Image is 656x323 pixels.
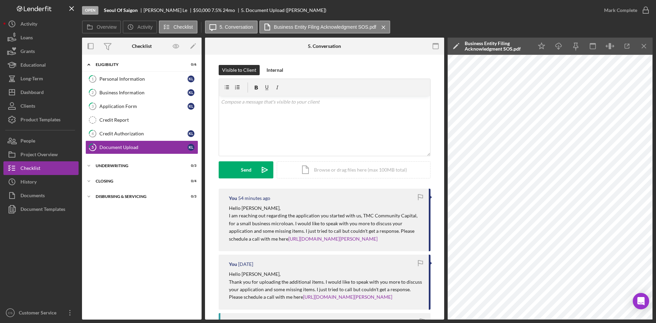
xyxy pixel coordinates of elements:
[20,148,58,163] div: Project Overview
[241,161,251,178] div: Send
[99,117,198,123] div: Credit Report
[85,127,198,140] a: 4Credit AuthorizationKL
[303,294,392,300] a: [URL][DOMAIN_NAME][PERSON_NAME]
[211,8,222,13] div: 7.5 %
[3,189,79,202] button: Documents
[99,90,188,95] div: Business Information
[85,113,198,127] a: Credit Report
[465,41,530,52] div: Business Entity Filing Acknowledgment SOS.pdf
[99,104,188,109] div: Application Form
[288,236,378,242] a: [URL][DOMAIN_NAME][PERSON_NAME]
[188,130,194,137] div: K L
[3,99,79,113] a: Clients
[82,6,98,15] div: Open
[99,145,188,150] div: Document Upload
[184,63,196,67] div: 0 / 6
[20,113,60,128] div: Product Templates
[85,86,198,99] a: 2Business InformationKL
[92,90,94,95] tspan: 2
[229,204,422,212] p: Hello [PERSON_NAME],
[20,99,35,115] div: Clients
[20,17,37,32] div: Activity
[20,189,45,204] div: Documents
[20,85,44,101] div: Dashboard
[263,65,287,75] button: Internal
[188,76,194,82] div: K L
[3,113,79,126] button: Product Templates
[238,261,253,267] time: 2025-10-03 21:58
[174,24,193,30] label: Checklist
[3,175,79,189] button: History
[223,8,235,13] div: 24 mo
[123,21,157,33] button: Activity
[188,103,194,110] div: K L
[92,104,94,108] tspan: 3
[3,17,79,31] button: Activity
[17,306,61,321] div: Customer Service
[229,212,422,243] p: I am reaching out regarding the application you started with us, TMC Community Capital, for a sma...
[96,164,179,168] div: Underwriting
[241,8,326,13] div: 5. Document Upload ([PERSON_NAME])
[184,194,196,199] div: 0 / 3
[3,202,79,216] button: Document Templates
[184,179,196,183] div: 0 / 4
[184,164,196,168] div: 0 / 3
[229,261,237,267] div: You
[20,44,35,60] div: Grants
[104,8,138,13] b: Seoul Of Saigon
[229,278,422,301] p: Thank you for uploading the additional items. I would like to speak with you more to discuss your...
[220,24,253,30] label: 5. Conversation
[96,194,179,199] div: Disbursing & Servicing
[20,202,65,218] div: Document Templates
[597,3,653,17] button: Mark Complete
[82,21,121,33] button: Overview
[3,134,79,148] button: People
[159,21,197,33] button: Checklist
[20,72,43,87] div: Long-Term
[3,306,79,320] button: CSCustomer Service
[3,161,79,175] button: Checklist
[99,76,188,82] div: Personal Information
[20,58,46,73] div: Educational
[92,145,94,149] tspan: 5
[20,31,33,46] div: Loans
[604,3,637,17] div: Mark Complete
[3,31,79,44] a: Loans
[188,89,194,96] div: K L
[143,8,193,13] div: [PERSON_NAME] Le
[20,175,37,190] div: History
[92,77,94,81] tspan: 1
[3,148,79,161] button: Project Overview
[266,65,283,75] div: Internal
[205,21,258,33] button: 5. Conversation
[99,131,188,136] div: Credit Authorization
[92,131,94,136] tspan: 4
[193,7,210,13] span: $50,000
[229,270,422,278] p: Hello [PERSON_NAME],
[3,58,79,72] button: Educational
[137,24,152,30] label: Activity
[85,72,198,86] a: 1Personal InformationKL
[97,24,117,30] label: Overview
[259,21,391,33] button: Business Entity Filing Acknowledgment SOS.pdf
[308,43,341,49] div: 5. Conversation
[229,196,237,201] div: You
[96,179,179,183] div: Closing
[219,161,273,178] button: Send
[3,85,79,99] button: Dashboard
[85,99,198,113] a: 3Application FormKL
[188,144,194,151] div: K L
[219,65,260,75] button: Visible to Client
[20,134,35,149] div: People
[3,44,79,58] button: Grants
